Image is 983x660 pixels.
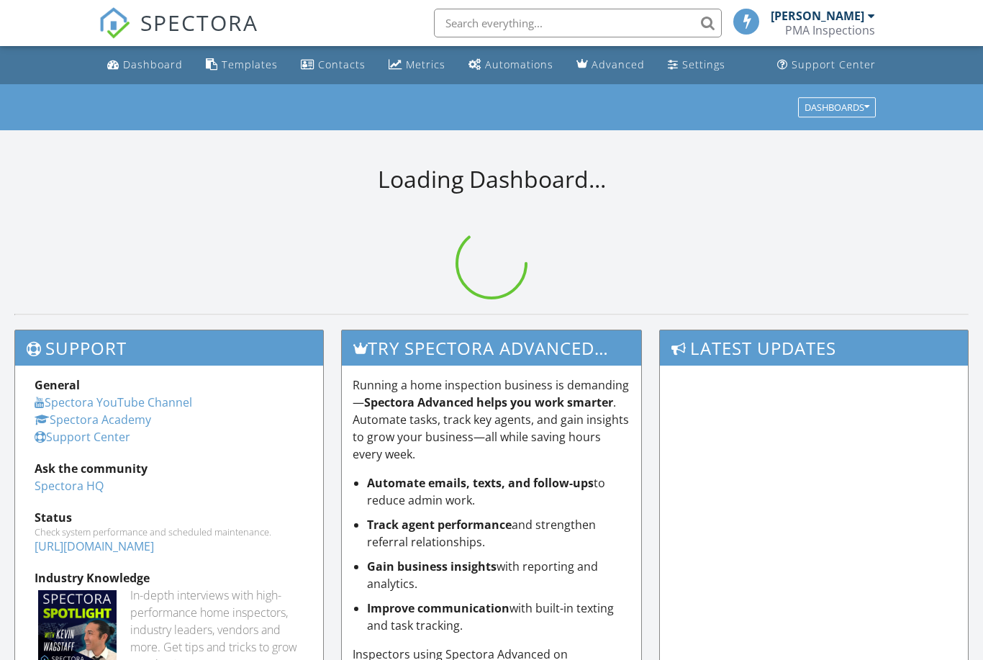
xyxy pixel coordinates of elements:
[771,52,882,78] a: Support Center
[140,7,258,37] span: SPECTORA
[792,58,876,71] div: Support Center
[35,394,192,410] a: Spectora YouTube Channel
[660,330,968,366] h3: Latest Updates
[35,478,104,494] a: Spectora HQ
[463,52,559,78] a: Automations (Basic)
[200,52,284,78] a: Templates
[222,58,278,71] div: Templates
[367,517,512,533] strong: Track agent performance
[406,58,445,71] div: Metrics
[367,600,630,634] li: with built-in texting and task tracking.
[35,569,304,587] div: Industry Knowledge
[367,600,509,616] strong: Improve communication
[367,516,630,551] li: and strengthen referral relationships.
[99,19,258,50] a: SPECTORA
[35,460,304,477] div: Ask the community
[798,97,876,117] button: Dashboards
[682,58,725,71] div: Settings
[434,9,722,37] input: Search everything...
[367,559,497,574] strong: Gain business insights
[15,330,323,366] h3: Support
[318,58,366,71] div: Contacts
[364,394,613,410] strong: Spectora Advanced helps you work smarter
[383,52,451,78] a: Metrics
[367,558,630,592] li: with reporting and analytics.
[99,7,130,39] img: The Best Home Inspection Software - Spectora
[35,429,130,445] a: Support Center
[35,377,80,393] strong: General
[295,52,371,78] a: Contacts
[592,58,645,71] div: Advanced
[805,102,869,112] div: Dashboards
[35,412,151,428] a: Spectora Academy
[35,509,304,526] div: Status
[662,52,731,78] a: Settings
[101,52,189,78] a: Dashboard
[785,23,875,37] div: PMA Inspections
[367,474,630,509] li: to reduce admin work.
[367,475,594,491] strong: Automate emails, texts, and follow-ups
[571,52,651,78] a: Advanced
[35,538,154,554] a: [URL][DOMAIN_NAME]
[485,58,553,71] div: Automations
[35,526,304,538] div: Check system performance and scheduled maintenance.
[342,330,641,366] h3: Try spectora advanced [DATE]
[123,58,183,71] div: Dashboard
[353,376,630,463] p: Running a home inspection business is demanding— . Automate tasks, track key agents, and gain ins...
[771,9,864,23] div: [PERSON_NAME]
